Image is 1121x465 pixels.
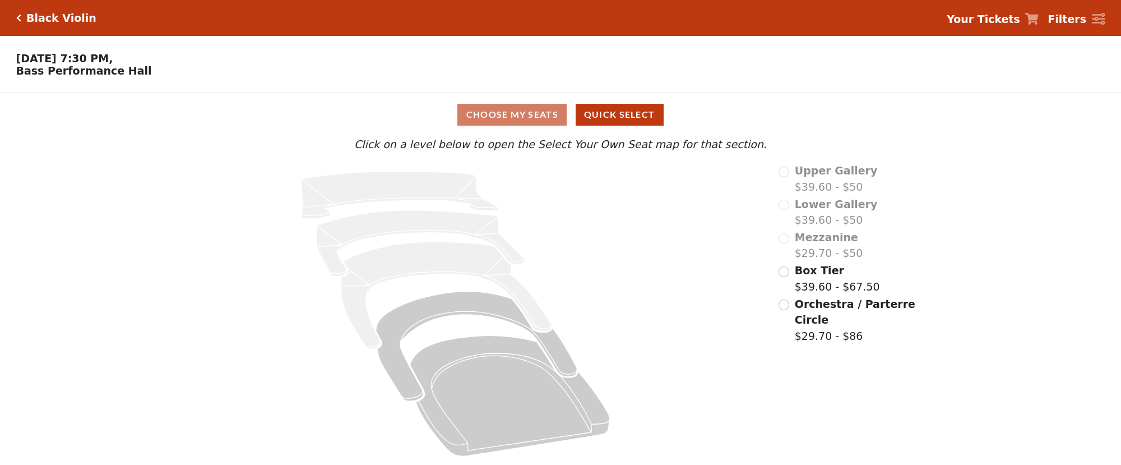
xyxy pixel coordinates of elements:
span: Orchestra / Parterre Circle [795,298,915,326]
label: $29.70 - $86 [795,296,917,344]
a: Filters [1048,11,1105,27]
strong: Filters [1048,13,1086,25]
path: Lower Gallery - Seats Available: 0 [317,210,525,277]
strong: Your Tickets [947,13,1020,25]
label: $39.60 - $67.50 [795,263,880,294]
label: $29.70 - $50 [795,229,863,261]
span: Box Tier [795,264,844,277]
path: Orchestra / Parterre Circle - Seats Available: 616 [410,335,609,456]
h5: Black Violin [26,12,96,25]
label: $39.60 - $50 [795,163,878,195]
a: Your Tickets [947,11,1039,27]
path: Upper Gallery - Seats Available: 0 [301,172,498,219]
a: Click here to go back to filters [16,14,21,22]
span: Upper Gallery [795,164,878,177]
p: Click on a level below to open the Select Your Own Seat map for that section. [148,136,973,153]
label: $39.60 - $50 [795,196,878,228]
span: Mezzanine [795,231,858,243]
button: Quick Select [576,104,664,126]
span: Lower Gallery [795,198,878,210]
